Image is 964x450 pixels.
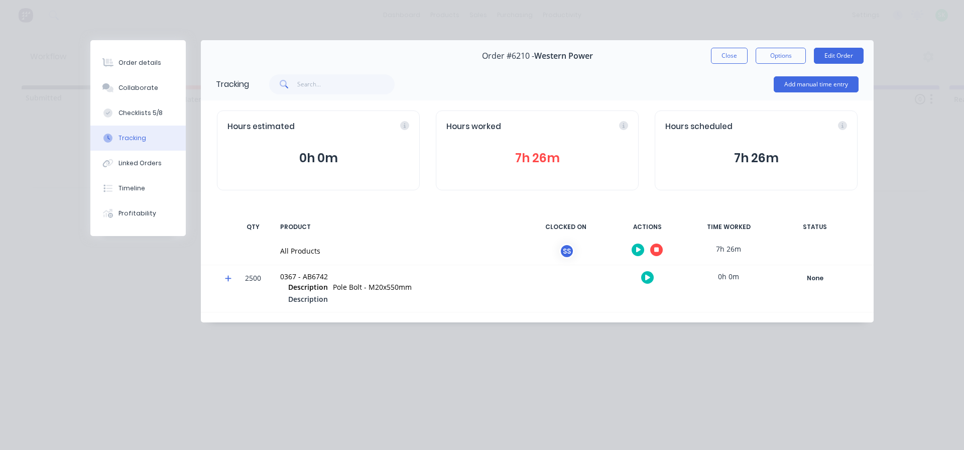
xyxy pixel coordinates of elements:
[665,149,847,168] button: 7h 26m
[90,151,186,176] button: Linked Orders
[778,271,852,285] button: None
[711,48,748,64] button: Close
[238,267,268,312] div: 2500
[772,216,858,238] div: STATUS
[814,48,864,64] button: Edit Order
[118,209,156,218] div: Profitability
[238,216,268,238] div: QTY
[280,271,516,282] div: 0367 - AB6742
[90,50,186,75] button: Order details
[665,121,733,133] span: Hours scheduled
[118,58,161,67] div: Order details
[118,83,158,92] div: Collaborate
[274,216,522,238] div: PRODUCT
[118,108,163,118] div: Checklists 5/8
[118,134,146,143] div: Tracking
[227,121,295,133] span: Hours estimated
[446,121,501,133] span: Hours worked
[90,75,186,100] button: Collaborate
[559,244,574,259] div: SS
[227,149,409,168] button: 0h 0m
[446,149,628,168] button: 7h 26m
[691,238,766,260] div: 7h 26m
[118,159,162,168] div: Linked Orders
[216,78,249,90] div: Tracking
[118,184,145,193] div: Timeline
[90,201,186,226] button: Profitability
[280,246,516,256] div: All Products
[528,216,604,238] div: CLOCKED ON
[691,265,766,288] div: 0h 0m
[90,100,186,126] button: Checklists 5/8
[90,126,186,151] button: Tracking
[534,51,593,61] span: Western Power
[288,294,328,304] span: Description
[691,216,766,238] div: TIME WORKED
[288,282,328,292] span: Description
[756,48,806,64] button: Options
[482,51,534,61] span: Order #6210 -
[774,76,859,92] button: Add manual time entry
[90,176,186,201] button: Timeline
[779,272,851,285] div: None
[333,282,412,292] span: Pole Bolt - M20x550mm
[297,74,395,94] input: Search...
[610,216,685,238] div: ACTIONS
